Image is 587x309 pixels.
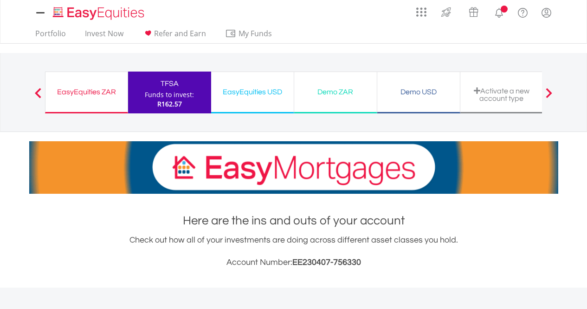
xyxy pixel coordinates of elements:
[487,2,511,21] a: Notifications
[466,5,481,20] img: vouchers-v2.svg
[460,2,487,20] a: Vouchers
[217,85,288,99] div: EasyEquities USD
[29,141,558,194] img: EasyMortage Promotion Banner
[29,256,558,269] h3: Account Number:
[383,85,454,99] div: Demo USD
[29,212,558,229] h1: Here are the ins and outs of your account
[300,85,371,99] div: Demo ZAR
[416,7,426,17] img: grid-menu-icon.svg
[51,6,148,21] img: EasyEquities_Logo.png
[511,2,535,21] a: FAQ's and Support
[410,2,432,17] a: AppsGrid
[292,258,361,267] span: EE230407-756330
[29,234,558,269] div: Check out how all of your investments are doing across different asset classes you hold.
[225,27,286,39] span: My Funds
[466,87,537,102] div: Activate a new account type
[139,29,210,43] a: Refer and Earn
[134,77,206,90] div: TFSA
[157,99,182,108] span: R162.57
[49,2,148,21] a: Home page
[32,29,70,43] a: Portfolio
[81,29,127,43] a: Invest Now
[51,85,122,99] div: EasyEquities ZAR
[439,5,454,20] img: thrive-v2.svg
[145,90,194,99] div: Funds to invest:
[535,2,558,23] a: My Profile
[154,28,206,39] span: Refer and Earn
